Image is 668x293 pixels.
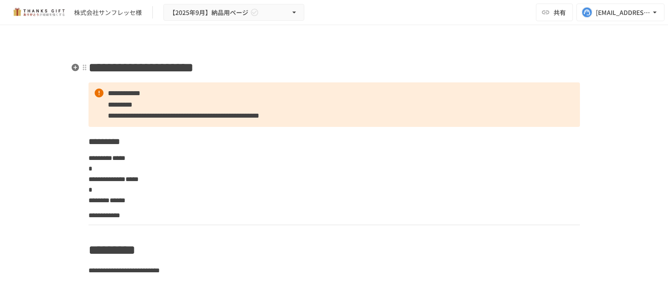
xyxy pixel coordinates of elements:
div: [EMAIL_ADDRESS][DOMAIN_NAME] [596,7,650,18]
button: 【2025年9月】納品用ページ [163,4,304,21]
span: 【2025年9月】納品用ページ [169,7,248,18]
img: mMP1OxWUAhQbsRWCurg7vIHe5HqDpP7qZo7fRoNLXQh [11,5,67,19]
div: 株式会社サンフレッセ様 [74,8,142,17]
button: [EMAIL_ADDRESS][DOMAIN_NAME] [576,4,664,21]
button: 共有 [536,4,573,21]
span: 共有 [554,7,566,17]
